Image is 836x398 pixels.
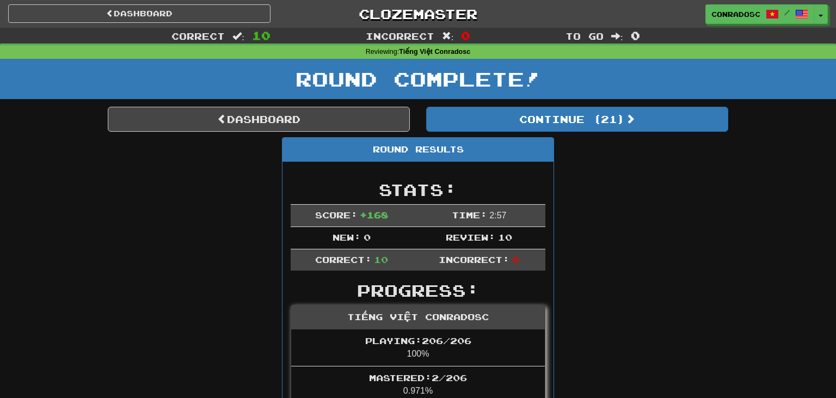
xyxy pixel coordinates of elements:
span: 0 [631,29,640,42]
span: Correct [171,30,225,41]
span: Mastered: 2 / 206 [369,372,467,383]
span: Review: [446,232,495,242]
div: Round Results [282,138,554,162]
span: Playing: 206 / 206 [365,335,471,346]
span: Incorrect: [439,254,509,265]
div: Tiếng Việt Conradosc [291,305,545,329]
li: 100% [291,329,545,366]
span: conradosc [711,9,760,19]
a: Dashboard [8,4,271,23]
span: + 168 [360,210,388,220]
a: Dashboard [108,107,410,132]
a: conradosc / [705,4,814,24]
span: Score: [315,210,358,220]
button: Continue (21) [426,107,728,132]
span: New: [333,232,361,242]
span: 0 [512,254,519,265]
span: 10 [252,29,271,42]
span: : [232,32,244,41]
span: 0 [364,232,371,242]
span: To go [565,30,604,41]
span: : [442,32,454,41]
span: 10 [498,232,512,242]
span: Time: [452,210,487,220]
span: 10 [374,254,388,265]
span: 2 : 57 [489,211,506,220]
h2: Progress: [291,281,545,299]
span: Incorrect [366,30,434,41]
a: Clozemaster [287,4,549,23]
strong: Tiếng Việt Conradosc [399,48,470,56]
h1: Round Complete! [4,68,832,90]
span: 0 [461,29,470,42]
h2: Stats: [291,181,545,199]
span: Correct: [315,254,372,265]
span: / [784,9,790,16]
span: : [611,32,623,41]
